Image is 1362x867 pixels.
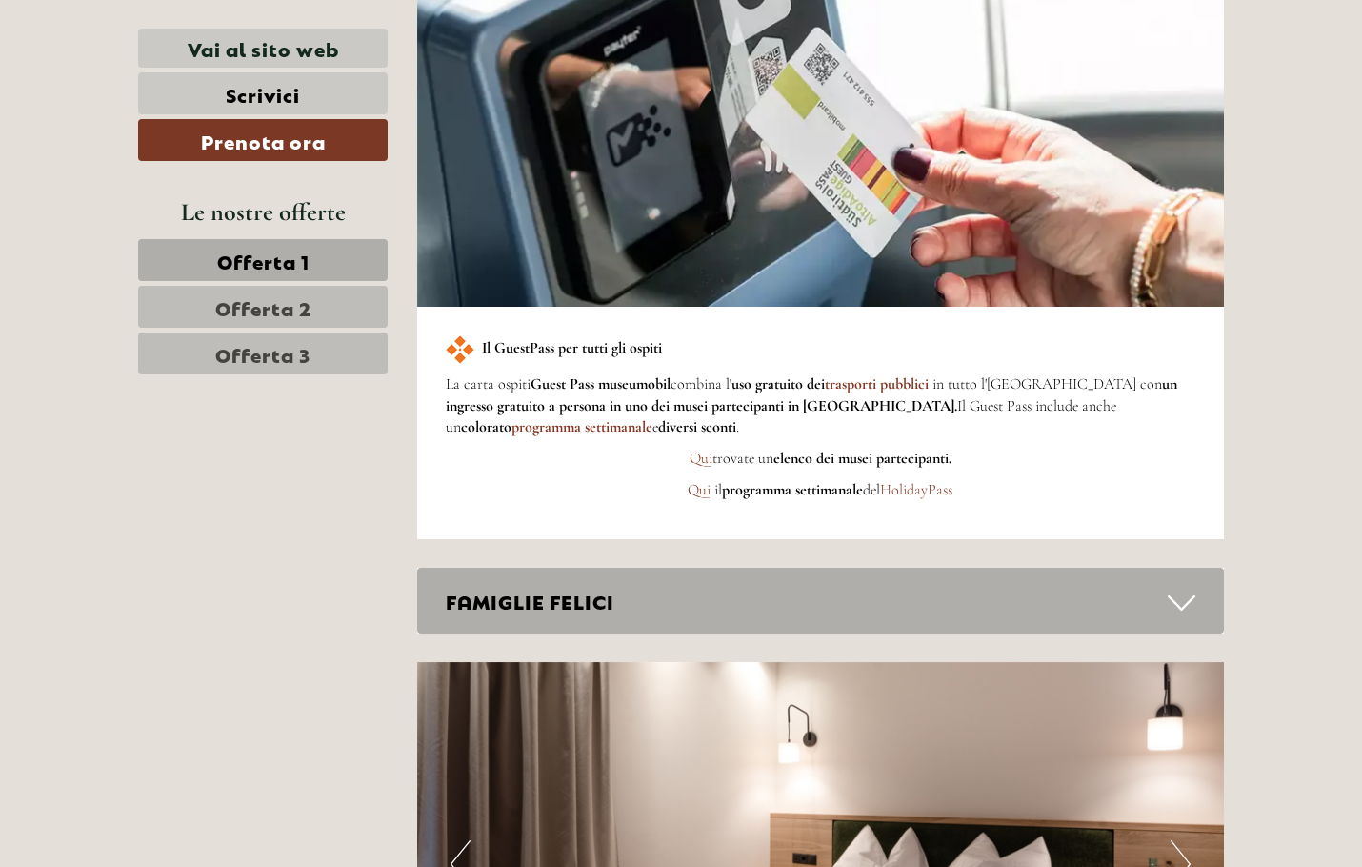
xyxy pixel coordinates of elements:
[446,335,474,364] img: new-1
[217,247,310,273] span: Offerta 1
[880,480,952,499] a: HolidayPass
[138,72,388,114] a: Scrivici
[825,374,929,393] a: trasporti pubblici
[690,449,712,468] a: Qui
[138,194,388,230] div: Le nostre offerte
[417,568,1225,634] div: FAMIGLIE FELICI
[215,340,310,367] span: Offerta 3
[482,338,662,357] strong: Il GuestPass per tutti gli ospiti
[773,449,951,468] strong: elenco dei musei partecipanti.
[730,374,932,393] strong: 'uso gratuito dei
[658,417,736,436] strong: diversi sconti
[446,374,1177,415] strong: un ingresso gratuito a persona in uno dei musei partecipanti in [GEOGRAPHIC_DATA].
[688,480,711,499] a: Qui
[446,448,1196,470] p: trovate un
[531,374,671,393] strong: Guest Pass museumobil
[138,29,388,68] a: Vai al sito web
[461,417,652,436] strong: colorato
[722,480,863,499] strong: programma settimanale
[215,293,311,320] span: Offerta 2
[446,373,1196,439] p: La carta ospiti combina l in tutto l'[GEOGRAPHIC_DATA] con Il Guest Pass include anche un e .
[138,119,388,161] a: Prenota ora
[511,417,652,436] a: programma settimanale
[446,479,1196,501] p: il del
